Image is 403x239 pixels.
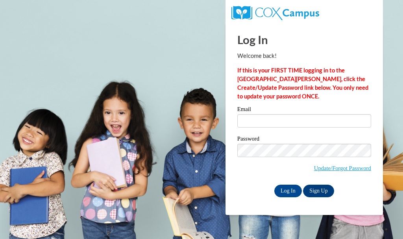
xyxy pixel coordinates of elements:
label: Password [237,136,371,144]
a: COX Campus [231,9,319,16]
strong: If this is your FIRST TIME logging in to the [GEOGRAPHIC_DATA][PERSON_NAME], click the Create/Upd... [237,67,368,100]
p: Welcome back! [237,52,371,60]
label: Email [237,106,371,114]
a: Sign Up [303,185,334,197]
h1: Log In [237,31,371,48]
img: COX Campus [231,6,319,20]
input: Log In [274,185,302,197]
a: Update/Forgot Password [314,165,371,171]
